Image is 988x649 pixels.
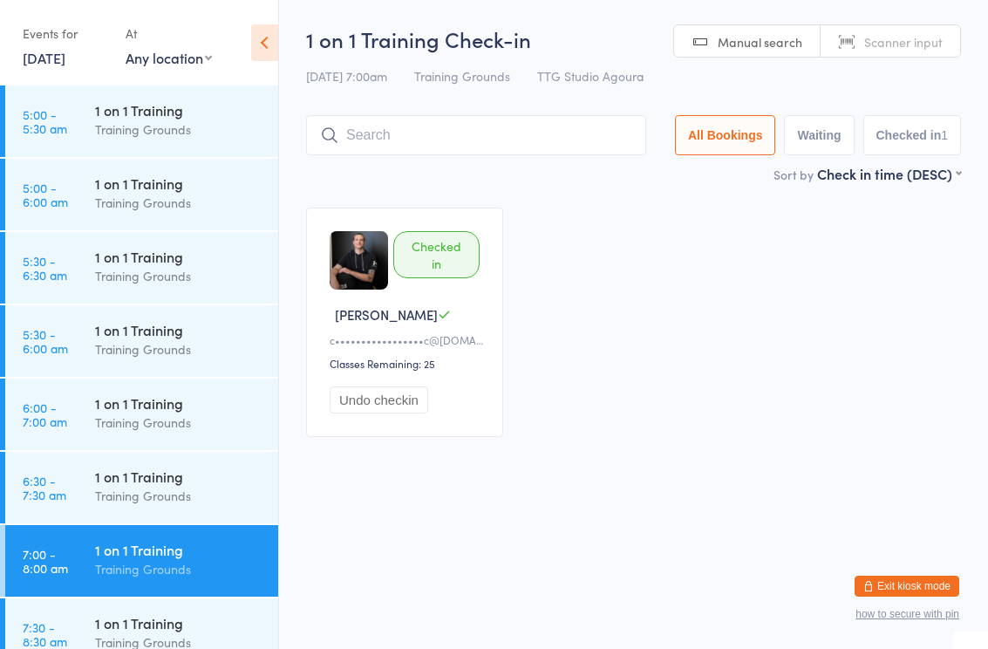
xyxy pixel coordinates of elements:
span: TTG Studio Agoura [537,67,644,85]
div: 1 on 1 Training [95,393,263,413]
button: how to secure with pin [855,608,959,620]
div: Training Grounds [95,266,263,286]
div: 1 on 1 Training [95,540,263,559]
div: 1 on 1 Training [95,174,263,193]
button: Waiting [784,115,854,155]
div: Events for [23,19,108,48]
span: Manual search [718,33,802,51]
button: All Bookings [675,115,776,155]
a: 5:30 -6:00 am1 on 1 TrainingTraining Grounds [5,305,278,377]
div: Training Grounds [95,413,263,433]
span: [PERSON_NAME] [335,305,438,324]
a: 5:00 -5:30 am1 on 1 TrainingTraining Grounds [5,85,278,157]
div: 1 [941,128,948,142]
time: 5:30 - 6:30 am [23,254,67,282]
div: Training Grounds [95,120,263,140]
time: 5:00 - 5:30 am [23,107,67,135]
div: 1 on 1 Training [95,320,263,339]
div: Any location [126,48,212,67]
a: 5:00 -6:00 am1 on 1 TrainingTraining Grounds [5,159,278,230]
h2: 1 on 1 Training Check-in [306,24,961,53]
div: 1 on 1 Training [95,247,263,266]
a: 7:00 -8:00 am1 on 1 TrainingTraining Grounds [5,525,278,597]
button: Checked in1 [863,115,962,155]
div: Training Grounds [95,193,263,213]
div: Training Grounds [95,559,263,579]
div: c•••••••••••••••••c@[DOMAIN_NAME] [330,332,485,347]
div: Checked in [393,231,480,278]
time: 5:00 - 6:00 am [23,181,68,208]
button: Undo checkin [330,386,428,413]
span: Training Grounds [414,67,510,85]
div: 1 on 1 Training [95,613,263,632]
div: Check in time (DESC) [817,164,961,183]
div: 1 on 1 Training [95,100,263,120]
div: Classes Remaining: 25 [330,356,485,371]
time: 6:00 - 7:00 am [23,400,67,428]
time: 6:30 - 7:30 am [23,474,66,502]
img: image1720832138.png [330,231,388,290]
a: [DATE] [23,48,65,67]
a: 6:30 -7:30 am1 on 1 TrainingTraining Grounds [5,452,278,523]
div: 1 on 1 Training [95,467,263,486]
time: 5:30 - 6:00 am [23,327,68,355]
div: Training Grounds [95,339,263,359]
a: 5:30 -6:30 am1 on 1 TrainingTraining Grounds [5,232,278,304]
time: 7:00 - 8:00 am [23,547,68,575]
label: Sort by [773,166,814,183]
input: Search [306,115,646,155]
button: Exit kiosk mode [855,576,959,597]
span: Scanner input [864,33,943,51]
a: 6:00 -7:00 am1 on 1 TrainingTraining Grounds [5,379,278,450]
time: 7:30 - 8:30 am [23,620,67,648]
div: Training Grounds [95,486,263,506]
span: [DATE] 7:00am [306,67,387,85]
div: At [126,19,212,48]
